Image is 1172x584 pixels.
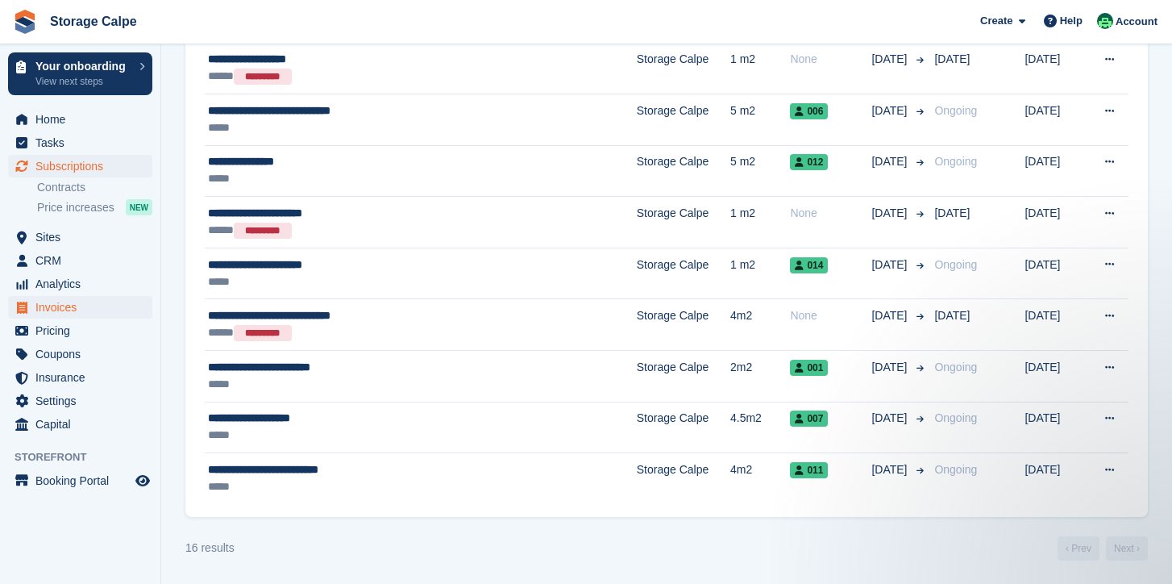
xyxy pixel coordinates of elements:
div: NEW [126,199,152,215]
span: Ongoing [934,104,977,117]
div: None [790,307,871,324]
td: Storage Calpe [637,350,730,402]
span: Help [1060,13,1083,29]
a: Price increases NEW [37,198,152,216]
a: menu [8,249,152,272]
p: View next steps [35,74,131,89]
td: 1 m2 [730,197,790,248]
td: Storage Calpe [637,299,730,351]
td: Storage Calpe [637,402,730,453]
span: Invoices [35,296,132,319]
span: Ongoing [934,411,977,424]
td: 4m2 [730,453,790,504]
span: Ongoing [934,463,977,476]
a: menu [8,390,152,412]
td: 5 m2 [730,94,790,145]
span: Ongoing [934,258,977,271]
span: [DATE] [934,206,970,219]
span: [DATE] [871,257,910,273]
span: [DATE] [871,205,910,222]
a: Contracts [37,180,152,195]
a: menu [8,343,152,365]
div: 16 results [185,540,235,557]
td: Storage Calpe [637,197,730,248]
a: menu [8,319,152,342]
td: [DATE] [1024,350,1084,402]
a: menu [8,108,152,131]
span: Analytics [35,273,132,295]
td: 2m2 [730,350,790,402]
td: [DATE] [1024,453,1084,504]
a: menu [8,273,152,295]
td: [DATE] [1024,145,1084,197]
a: Storage Calpe [44,8,143,35]
span: [DATE] [871,359,910,376]
span: [DATE] [871,102,910,119]
td: 1 m2 [730,43,790,94]
span: [DATE] [871,410,910,427]
span: [DATE] [871,461,910,478]
td: [DATE] [1024,402,1084,453]
span: Booking Portal [35,469,132,492]
span: [DATE] [934,309,970,322]
p: Your onboarding [35,60,131,72]
span: Ongoing [934,155,977,168]
span: [DATE] [934,52,970,65]
td: [DATE] [1024,299,1084,351]
span: 012 [790,154,828,170]
a: menu [8,296,152,319]
a: menu [8,469,152,492]
span: Capital [35,413,132,436]
span: Tasks [35,131,132,154]
span: Home [35,108,132,131]
span: Subscriptions [35,155,132,177]
span: Account [1116,14,1157,30]
span: Storefront [15,449,160,465]
span: [DATE] [871,307,910,324]
td: Storage Calpe [637,94,730,145]
span: 011 [790,462,828,478]
span: 006 [790,103,828,119]
span: Settings [35,390,132,412]
td: Storage Calpe [637,145,730,197]
span: Create [980,13,1012,29]
img: Calpe Storage [1097,13,1113,29]
td: [DATE] [1024,94,1084,145]
span: Ongoing [934,361,977,373]
div: None [790,51,871,68]
span: Insurance [35,366,132,389]
span: 007 [790,411,828,427]
td: 4m2 [730,299,790,351]
span: Pricing [35,319,132,342]
td: [DATE] [1024,248,1084,299]
a: menu [8,131,152,154]
span: 001 [790,360,828,376]
a: menu [8,366,152,389]
a: Previous [1058,536,1099,561]
a: menu [8,155,152,177]
a: menu [8,413,152,436]
a: menu [8,226,152,248]
img: stora-icon-8386f47178a22dfd0bd8f6a31ec36ba5ce8667c1dd55bd0f319d3a0aa187defe.svg [13,10,37,34]
a: Next [1106,536,1148,561]
td: 1 m2 [730,248,790,299]
td: Storage Calpe [637,43,730,94]
span: Coupons [35,343,132,365]
span: 014 [790,257,828,273]
td: [DATE] [1024,43,1084,94]
a: Preview store [133,471,152,490]
span: CRM [35,249,132,272]
td: Storage Calpe [637,248,730,299]
span: [DATE] [871,51,910,68]
a: Your onboarding View next steps [8,52,152,95]
span: [DATE] [871,153,910,170]
td: 4.5m2 [730,402,790,453]
div: None [790,205,871,222]
td: Storage Calpe [637,453,730,504]
td: [DATE] [1024,197,1084,248]
span: Price increases [37,200,114,215]
span: Sites [35,226,132,248]
nav: Page [1054,536,1151,561]
td: 5 m2 [730,145,790,197]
